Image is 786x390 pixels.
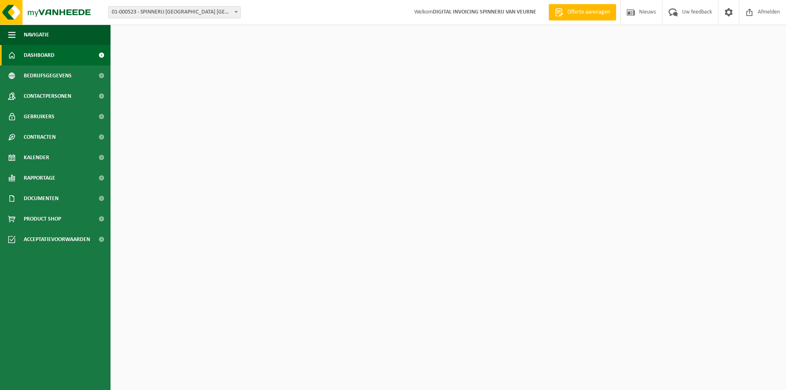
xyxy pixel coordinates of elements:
span: Gebruikers [24,106,54,127]
span: Navigatie [24,25,49,45]
span: Documenten [24,188,59,209]
a: Offerte aanvragen [549,4,616,20]
span: Dashboard [24,45,54,65]
span: Contactpersonen [24,86,71,106]
span: Contracten [24,127,56,147]
span: Kalender [24,147,49,168]
span: 01-000523 - SPINNERIJ VAN VEURNE NV - VEURNE [108,7,240,18]
span: Offerte aanvragen [565,8,612,16]
span: Bedrijfsgegevens [24,65,72,86]
span: Acceptatievoorwaarden [24,229,90,250]
span: 01-000523 - SPINNERIJ VAN VEURNE NV - VEURNE [108,6,241,18]
span: Rapportage [24,168,55,188]
span: Product Shop [24,209,61,229]
strong: DIGITAL INVOICING SPINNERIJ VAN VEURNE [433,9,536,15]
